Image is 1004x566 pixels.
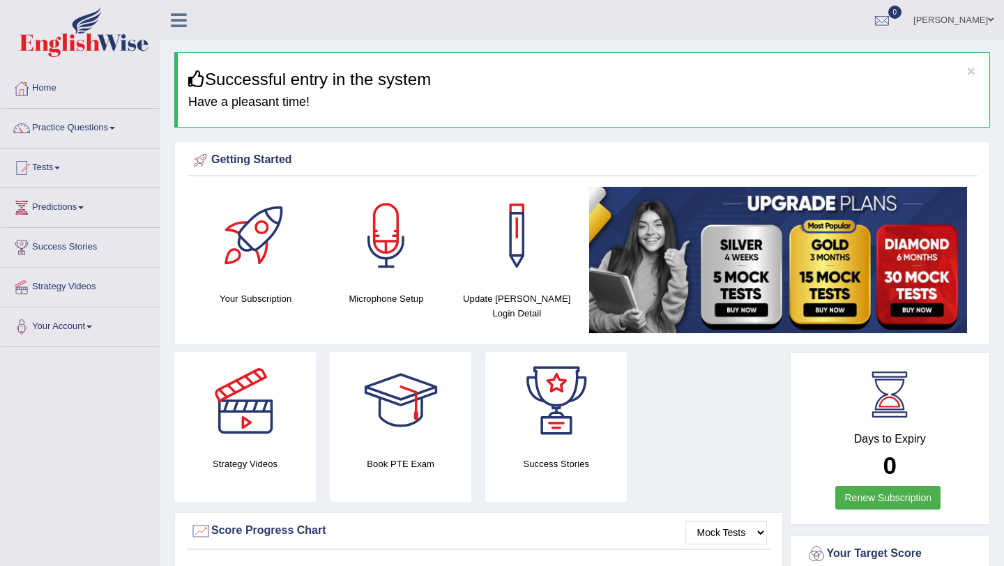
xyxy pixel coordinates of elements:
[174,457,316,471] h4: Strategy Videos
[1,268,160,303] a: Strategy Videos
[328,291,444,306] h4: Microphone Setup
[188,95,979,109] h4: Have a pleasant time!
[1,188,160,223] a: Predictions
[1,69,160,104] a: Home
[197,291,314,306] h4: Your Subscription
[967,63,975,78] button: ×
[330,457,471,471] h4: Book PTE Exam
[190,521,767,542] div: Score Progress Chart
[835,486,941,510] a: Renew Subscription
[806,433,975,445] h4: Days to Expiry
[188,70,979,89] h3: Successful entry in the system
[1,228,160,263] a: Success Stories
[888,6,902,19] span: 0
[1,148,160,183] a: Tests
[806,544,975,565] div: Your Target Score
[1,109,160,144] a: Practice Questions
[459,291,575,321] h4: Update [PERSON_NAME] Login Detail
[883,452,897,479] b: 0
[589,187,967,333] img: small5.jpg
[1,307,160,342] a: Your Account
[485,457,627,471] h4: Success Stories
[190,150,974,171] div: Getting Started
